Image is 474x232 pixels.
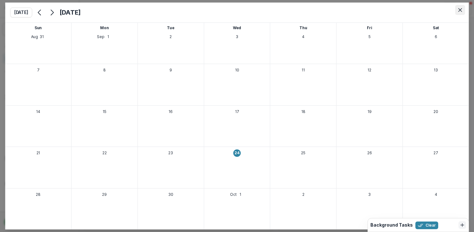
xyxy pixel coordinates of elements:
p: Mon [100,25,109,31]
p: Thu [299,25,307,31]
p: 9 [170,68,172,73]
p: 8 [103,68,106,73]
p: 3 [236,34,238,40]
p: 12 [368,68,371,73]
p: 24 [234,150,240,156]
p: 18 [301,109,305,115]
p: 16 [169,109,173,115]
p: 4 [435,192,437,197]
p: Oct [230,192,237,197]
button: [DATE] [10,8,32,17]
p: Fri [367,25,372,31]
button: Previous month [35,8,44,17]
p: 30 [168,192,173,197]
p: 14 [36,109,40,115]
p: Wed [233,25,241,31]
h4: [DATE] [60,8,81,17]
p: 26 [367,150,372,156]
p: 17 [235,109,239,115]
p: 7 [37,68,40,73]
p: 10 [235,68,239,73]
p: Tue [167,25,174,31]
p: 5 [368,34,371,40]
button: Clear [415,222,438,229]
p: 22 [102,150,107,156]
p: 31 [40,34,44,40]
p: 20 [433,109,438,115]
p: 19 [368,109,372,115]
h2: Background Tasks [370,222,413,228]
p: 13 [434,68,438,73]
p: 15 [103,109,106,115]
p: 2 [170,34,172,40]
button: Dismiss [458,221,466,229]
p: 21 [36,150,40,156]
p: 4 [302,34,304,40]
p: 1 [240,192,241,197]
p: 11 [302,68,305,73]
p: 29 [102,192,107,197]
button: Close [455,5,465,15]
p: 27 [433,150,438,156]
p: 2 [302,192,304,197]
p: 3 [368,192,371,197]
p: 6 [435,34,437,40]
p: 25 [301,150,305,156]
p: Sep [97,34,104,40]
p: Sat [433,25,439,31]
p: 23 [168,150,173,156]
p: 28 [36,192,41,197]
p: Aug [31,34,38,40]
p: 1 [107,34,109,40]
button: Next month [47,8,57,17]
p: Sun [35,25,42,31]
